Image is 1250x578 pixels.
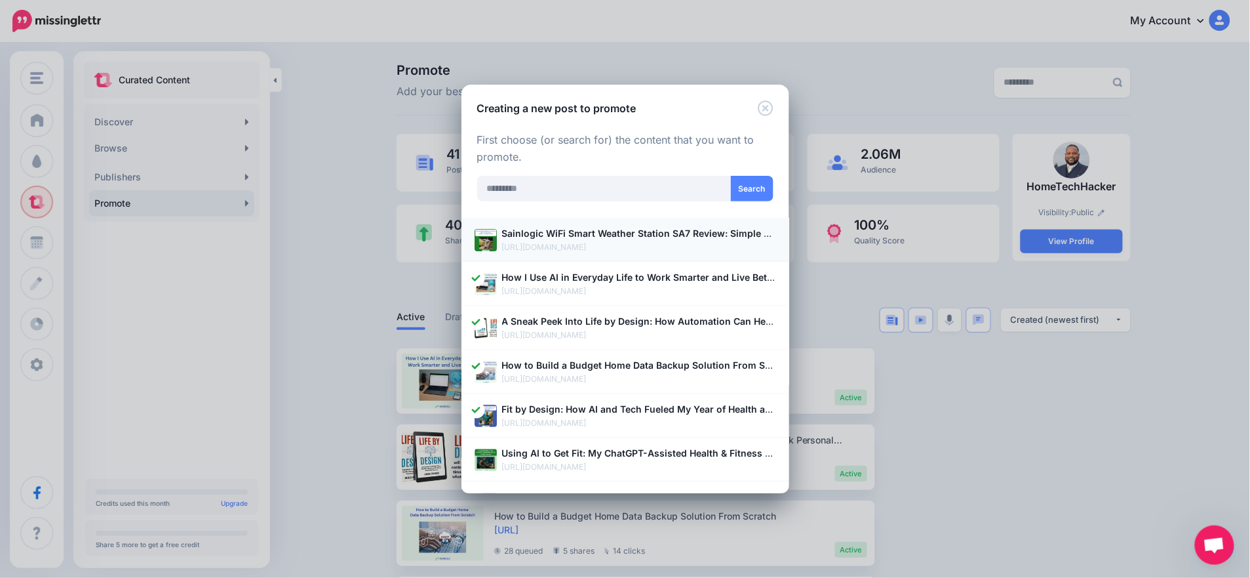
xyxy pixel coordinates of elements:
img: 0b17a537e33d19eb3bcd934dbd4e8e99_thumb.jpg [475,229,497,251]
b: Using AI to Get Fit: My ChatGPT-Assisted Health & Fitness Journey [502,447,803,459]
img: a70d1ffc669b7b51d3b3f0842fe79917_thumb.jpg [475,405,497,427]
a: Using AI to Get Fit: My ChatGPT-Assisted Health & Fitness Journey [URL][DOMAIN_NAME] [475,445,776,474]
p: First choose (or search for) the content that you want to promote. [477,132,773,166]
b: How to Build a Budget Home Data Backup Solution From Scratch [502,360,794,371]
p: [URL][DOMAIN_NAME] [502,461,776,474]
a: Sainlogic WiFi Smart Weather Station SA7 Review: Simple Setup, Reliable Local Weather Data [URL][... [475,226,776,254]
b: Withings BPM Vision Blood Pressure Monitor Review: A Smart Addition to Your Health Journey [502,491,933,503]
img: 3e8572f6684cb8f542db915133c99871_thumb.jpg [475,493,497,515]
b: Sainlogic WiFi Smart Weather Station SA7 Review: Simple Setup, Reliable Local Weather Data [502,228,921,239]
a: How I Use AI in Everyday Life to Work Smarter and Live Better [URL][DOMAIN_NAME] [475,270,776,298]
p: [URL][DOMAIN_NAME] [502,241,776,254]
p: [URL][DOMAIN_NAME] [502,417,776,430]
b: How I Use AI in Everyday Life to Work Smarter and Live Better [502,272,780,283]
h5: Creating a new post to promote [477,100,636,116]
img: 254ebc19ad1f27d78e5dd5fd9219142b_thumb.jpg [475,273,497,295]
img: 8429b23a270bef72441e1f30011dc144_thumb.jpg [475,361,497,383]
p: [URL][DOMAIN_NAME] [502,285,776,298]
img: 983309b943eb58002f2f6f131ec767e9_thumb.jpg [475,449,497,471]
a: Fit by Design: How AI and Tech Fueled My Year of Health and Fitness Transformation [URL][DOMAIN_N... [475,402,776,430]
p: [URL][DOMAIN_NAME] [502,373,776,386]
a: Withings BPM Vision Blood Pressure Monitor Review: A Smart Addition to Your Health Journey [URL][... [475,489,776,518]
b: A Sneak Peek Into Life by Design: How Automation Can Help You Take Back Your Time [502,316,892,327]
a: How to Build a Budget Home Data Backup Solution From Scratch [URL][DOMAIN_NAME] [475,358,776,386]
a: A Sneak Peek Into Life by Design: How Automation Can Help You Take Back Your Time [URL][DOMAIN_NAME] [475,314,776,342]
b: Fit by Design: How AI and Tech Fueled My Year of Health and Fitness Transformation [502,403,886,415]
p: [URL][DOMAIN_NAME] [502,329,776,342]
button: Close [758,100,773,117]
button: Search [731,176,773,201]
img: 55358ffe2f825b7ca410e7a392cbb116_thumb.jpg [475,317,497,339]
